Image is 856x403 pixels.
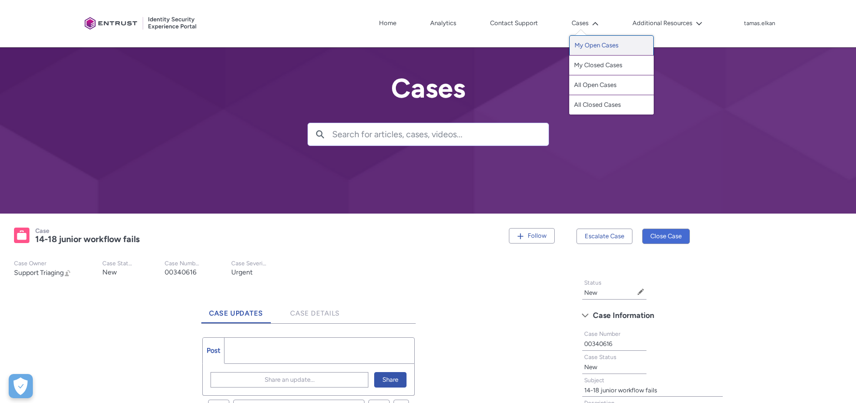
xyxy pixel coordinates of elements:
[569,16,601,30] button: Cases
[265,373,315,387] span: Share an update...
[528,232,547,239] span: Follow
[569,75,654,95] a: All Open Cases
[377,16,399,30] a: Home
[584,279,602,286] span: Status
[9,374,33,398] button: Open Preferences
[14,269,64,277] span: Support Triaging
[209,309,263,317] span: Case Updates
[201,297,271,323] a: Case Updates
[374,372,407,388] button: Share
[290,309,340,317] span: Case Details
[9,374,33,398] div: Cookie Preferences
[165,268,196,276] lightning-formatted-text: 00340616
[231,268,253,276] lightning-formatted-text: Urgent
[35,227,49,234] records-entity-label: Case
[231,260,267,267] p: Case Severity
[584,289,597,296] lightning-formatted-text: New
[210,372,368,388] button: Share an update...
[630,16,705,30] button: Additional Resources
[64,269,71,277] button: Change Owner
[584,363,597,371] lightning-formatted-text: New
[509,228,555,244] button: Follow
[584,331,620,337] span: Case Number
[584,354,617,360] span: Case Status
[102,260,134,267] p: Case Status
[207,346,220,355] span: Post
[744,20,775,27] p: tamas.elkan
[308,123,332,145] button: Search
[584,387,657,394] lightning-formatted-text: 14-18 junior workflow fails
[576,229,632,244] button: Escalate Case
[584,340,612,347] lightning-formatted-text: 00340616
[308,73,549,103] h2: Cases
[569,35,654,56] a: My Open Cases
[35,234,140,245] lightning-formatted-text: 14-18 junior workflow fails
[488,16,540,30] a: Contact Support
[569,95,654,115] a: All Closed Cases
[332,123,548,145] input: Search for articles, cases, videos...
[203,338,225,363] a: Post
[584,377,604,384] span: Subject
[282,297,348,323] a: Case Details
[382,373,398,387] span: Share
[102,268,117,276] lightning-formatted-text: New
[637,288,645,296] button: Edit Status
[428,16,459,30] a: Analytics, opens in new tab
[744,18,776,28] button: User Profile tamas.elkan
[14,260,71,267] p: Case Owner
[642,229,690,244] button: Close Case
[577,308,728,323] button: Case Information
[593,308,654,323] span: Case Information
[202,337,415,396] div: Chatter Publisher
[569,56,654,75] a: My Closed Cases
[165,260,200,267] p: Case Number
